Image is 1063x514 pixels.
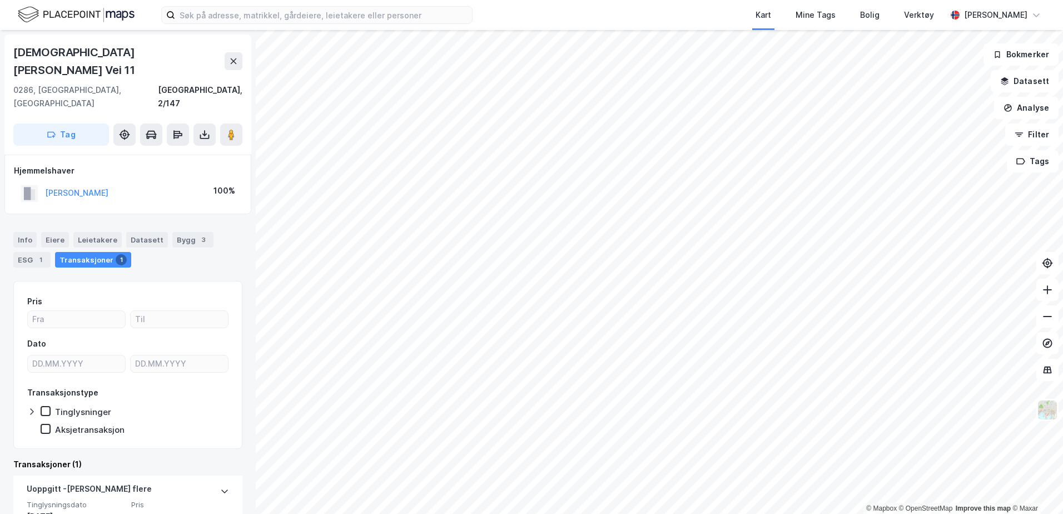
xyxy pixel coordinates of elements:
[35,254,46,265] div: 1
[860,8,880,22] div: Bolig
[27,386,98,399] div: Transaksjonstype
[756,8,771,22] div: Kart
[1005,123,1059,146] button: Filter
[964,8,1027,22] div: [PERSON_NAME]
[131,311,228,328] input: Til
[13,83,158,110] div: 0286, [GEOGRAPHIC_DATA], [GEOGRAPHIC_DATA]
[956,505,1011,512] a: Improve this map
[904,8,934,22] div: Verktøy
[1037,399,1058,421] img: Z
[158,83,242,110] div: [GEOGRAPHIC_DATA], 2/147
[213,184,235,197] div: 100%
[994,97,1059,119] button: Analyse
[116,254,127,265] div: 1
[1007,150,1059,172] button: Tags
[14,164,242,177] div: Hjemmelshaver
[1007,461,1063,514] div: Kontrollprogram for chat
[13,123,109,146] button: Tag
[13,458,242,471] div: Transaksjoner (1)
[983,43,1059,66] button: Bokmerker
[55,424,125,435] div: Aksjetransaksjon
[13,232,37,248] div: Info
[73,232,122,248] div: Leietakere
[18,5,135,24] img: logo.f888ab2527a4732fd821a326f86c7f29.svg
[131,355,228,372] input: DD.MM.YYYY
[55,252,131,268] div: Transaksjoner
[198,234,209,245] div: 3
[899,505,953,512] a: OpenStreetMap
[41,232,69,248] div: Eiere
[126,232,168,248] div: Datasett
[796,8,836,22] div: Mine Tags
[13,43,225,79] div: [DEMOGRAPHIC_DATA][PERSON_NAME] Vei 11
[131,500,229,510] span: Pris
[991,70,1059,92] button: Datasett
[175,7,472,23] input: Søk på adresse, matrikkel, gårdeiere, leietakere eller personer
[172,232,213,248] div: Bygg
[27,500,125,510] span: Tinglysningsdato
[28,311,125,328] input: Fra
[866,505,897,512] a: Mapbox
[27,337,46,350] div: Dato
[27,295,42,308] div: Pris
[13,252,51,268] div: ESG
[28,355,125,372] input: DD.MM.YYYY
[55,407,111,417] div: Tinglysninger
[1007,461,1063,514] iframe: Chat Widget
[27,482,152,500] div: Uoppgitt - [PERSON_NAME] flere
